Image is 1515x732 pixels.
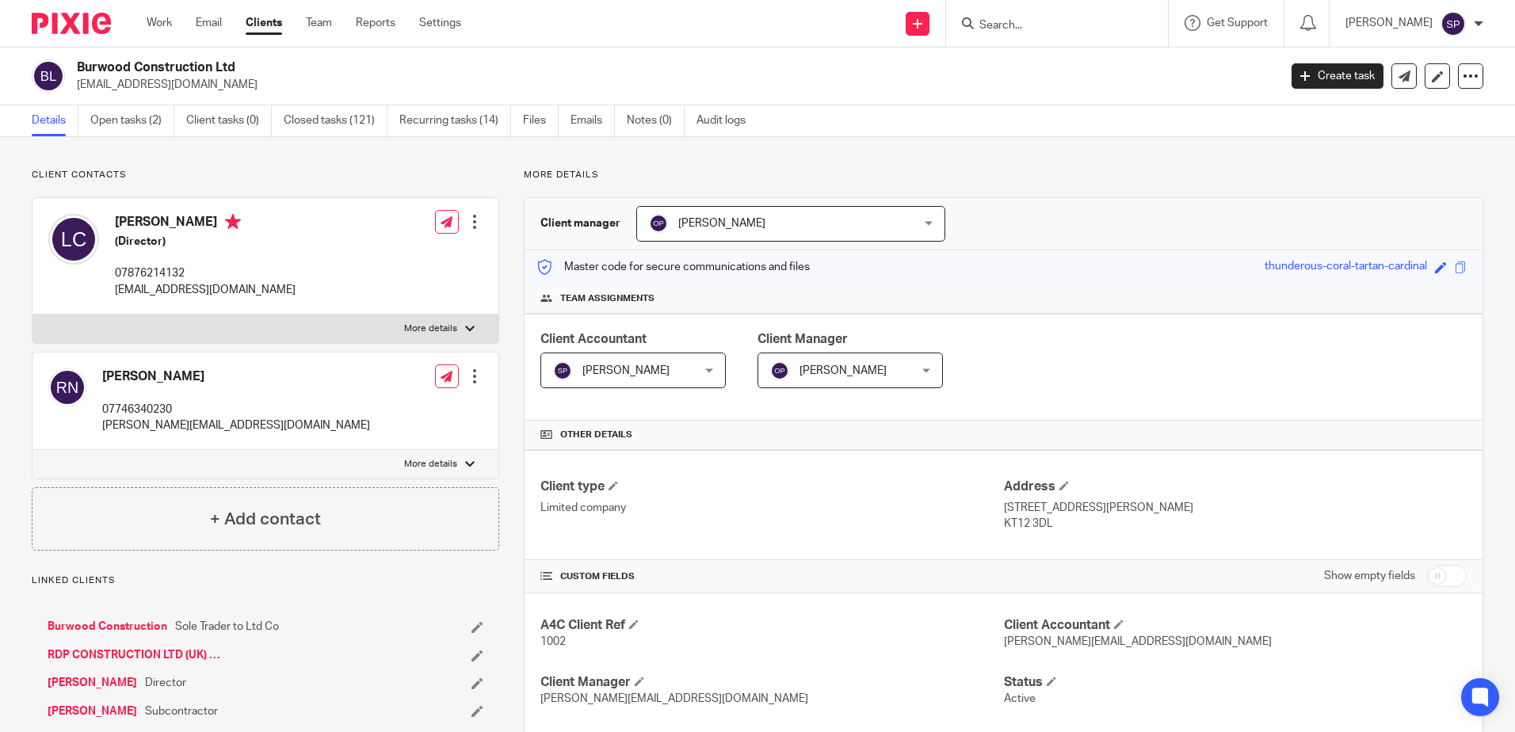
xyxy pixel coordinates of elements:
[560,429,632,441] span: Other details
[553,361,572,380] img: svg%3E
[536,259,810,275] p: Master code for secure communications and files
[196,15,222,31] a: Email
[1324,568,1415,584] label: Show empty fields
[1004,617,1467,634] h4: Client Accountant
[1004,693,1036,704] span: Active
[399,105,511,136] a: Recurring tasks (14)
[523,105,559,136] a: Files
[1441,11,1466,36] img: svg%3E
[186,105,272,136] a: Client tasks (0)
[102,417,370,433] p: [PERSON_NAME][EMAIL_ADDRESS][DOMAIN_NAME]
[48,214,99,265] img: svg%3E
[115,214,296,234] h4: [PERSON_NAME]
[284,105,387,136] a: Closed tasks (121)
[1345,15,1433,31] p: [PERSON_NAME]
[48,647,222,663] a: RDP CONSTRUCTION LTD (UK) LTD
[32,574,499,587] p: Linked clients
[627,105,685,136] a: Notes (0)
[540,500,1003,516] p: Limited company
[115,282,296,298] p: [EMAIL_ADDRESS][DOMAIN_NAME]
[1004,674,1467,691] h4: Status
[582,365,670,376] span: [PERSON_NAME]
[356,15,395,31] a: Reports
[757,333,848,345] span: Client Manager
[145,703,218,719] span: Subcontractor
[560,292,654,305] span: Team assignments
[102,368,370,385] h4: [PERSON_NAME]
[1004,636,1272,647] span: [PERSON_NAME][EMAIL_ADDRESS][DOMAIN_NAME]
[147,15,172,31] a: Work
[1004,478,1467,495] h4: Address
[540,693,808,704] span: [PERSON_NAME][EMAIL_ADDRESS][DOMAIN_NAME]
[77,77,1268,93] p: [EMAIL_ADDRESS][DOMAIN_NAME]
[48,619,167,635] a: Burwood Construction
[540,570,1003,583] h4: CUSTOM FIELDS
[145,675,186,691] span: Director
[540,333,647,345] span: Client Accountant
[175,619,279,635] span: Sole Trader to Ltd Co
[115,265,296,281] p: 07876214132
[210,507,321,532] h4: + Add contact
[102,402,370,417] p: 07746340230
[678,218,765,229] span: [PERSON_NAME]
[32,105,78,136] a: Details
[524,169,1483,181] p: More details
[1004,516,1467,532] p: KT12 3DL
[770,361,789,380] img: svg%3E
[32,169,499,181] p: Client contacts
[540,674,1003,691] h4: Client Manager
[696,105,757,136] a: Audit logs
[799,365,887,376] span: [PERSON_NAME]
[32,13,111,34] img: Pixie
[246,15,282,31] a: Clients
[225,214,241,230] i: Primary
[404,458,457,471] p: More details
[540,478,1003,495] h4: Client type
[540,215,620,231] h3: Client manager
[48,675,137,691] a: [PERSON_NAME]
[306,15,332,31] a: Team
[48,368,86,406] img: svg%3E
[115,234,296,250] h5: (Director)
[540,617,1003,634] h4: A4C Client Ref
[1207,17,1268,29] span: Get Support
[540,636,566,647] span: 1002
[649,214,668,233] img: svg%3E
[32,59,65,93] img: svg%3E
[1292,63,1383,89] a: Create task
[90,105,174,136] a: Open tasks (2)
[419,15,461,31] a: Settings
[404,322,457,335] p: More details
[571,105,615,136] a: Emails
[1004,500,1467,516] p: [STREET_ADDRESS][PERSON_NAME]
[77,59,1029,76] h2: Burwood Construction Ltd
[978,19,1120,33] input: Search
[1265,258,1427,276] div: thunderous-coral-tartan-cardinal
[48,703,137,719] a: [PERSON_NAME]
